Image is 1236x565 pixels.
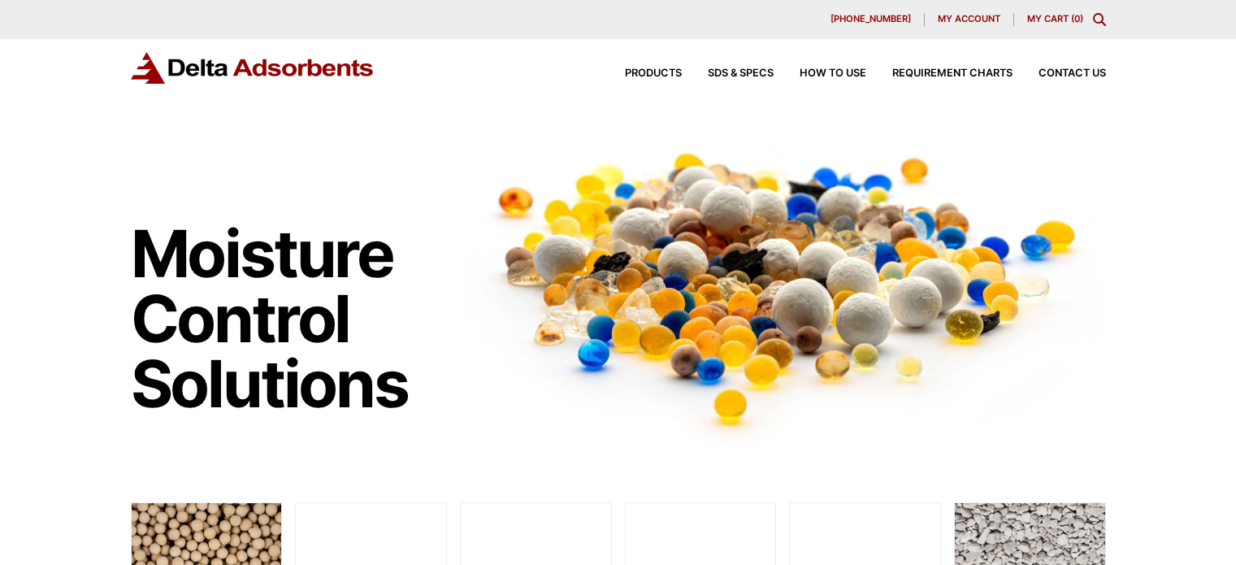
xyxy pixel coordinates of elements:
span: Contact Us [1039,68,1106,79]
h1: Moisture Control Solutions [131,221,445,416]
span: My account [938,15,1000,24]
a: Contact Us [1013,68,1106,79]
a: SDS & SPECS [682,68,774,79]
span: Requirement Charts [892,68,1013,79]
span: SDS & SPECS [708,68,774,79]
span: [PHONE_NUMBER] [831,15,911,24]
span: 0 [1074,13,1080,24]
a: My Cart (0) [1027,13,1083,24]
span: How to Use [800,68,866,79]
img: Image [460,123,1106,450]
a: Requirement Charts [866,68,1013,79]
a: Products [599,68,682,79]
a: My account [925,13,1014,26]
div: Toggle Modal Content [1093,13,1106,26]
img: Delta Adsorbents [131,52,375,84]
a: [PHONE_NUMBER] [817,13,925,26]
span: Products [625,68,682,79]
a: How to Use [774,68,866,79]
